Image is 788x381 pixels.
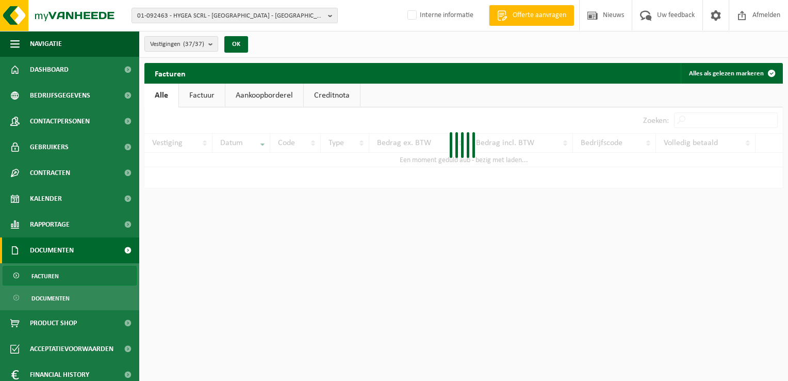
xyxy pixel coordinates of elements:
[31,266,59,286] span: Facturen
[179,84,225,107] a: Factuur
[30,212,70,237] span: Rapportage
[30,160,70,186] span: Contracten
[681,63,782,84] button: Alles als gelezen markeren
[150,37,204,52] span: Vestigingen
[30,31,62,57] span: Navigatie
[3,288,137,308] a: Documenten
[144,36,218,52] button: Vestigingen(37/37)
[225,84,303,107] a: Aankoopborderel
[224,36,248,53] button: OK
[30,186,62,212] span: Kalender
[30,336,113,362] span: Acceptatievoorwaarden
[144,63,196,83] h2: Facturen
[510,10,569,21] span: Offerte aanvragen
[304,84,360,107] a: Creditnota
[132,8,338,23] button: 01-092463 - HYGEA SCRL - [GEOGRAPHIC_DATA] - [GEOGRAPHIC_DATA]
[183,41,204,47] count: (37/37)
[31,289,70,308] span: Documenten
[144,84,178,107] a: Alle
[30,134,69,160] span: Gebruikers
[30,237,74,263] span: Documenten
[30,57,69,83] span: Dashboard
[30,83,90,108] span: Bedrijfsgegevens
[405,8,473,23] label: Interne informatie
[30,310,77,336] span: Product Shop
[137,8,324,24] span: 01-092463 - HYGEA SCRL - [GEOGRAPHIC_DATA] - [GEOGRAPHIC_DATA]
[30,108,90,134] span: Contactpersonen
[3,266,137,285] a: Facturen
[489,5,574,26] a: Offerte aanvragen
